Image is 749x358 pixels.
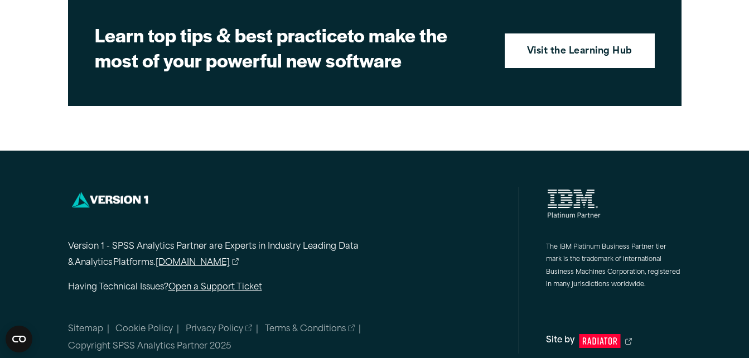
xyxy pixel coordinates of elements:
[115,325,173,333] a: Cookie Policy
[95,22,485,72] h2: to make the most of your powerful new software
[505,33,655,68] a: Visit the Learning Hub
[68,342,231,351] span: Copyright SPSS Analytics Partner 2025
[265,323,355,336] a: Terms & Conditions
[546,241,682,292] p: The IBM Platinum Business Partner tier mark is the trademark of International Business Machines C...
[527,45,632,59] strong: Visit the Learning Hub
[579,334,621,348] svg: Radiator Digital
[168,283,262,292] a: Open a Support Ticket
[186,323,253,336] a: Privacy Policy
[68,239,403,272] p: Version 1 - SPSS Analytics Partner are Experts in Industry Leading Data & Analytics Platforms.
[546,333,574,349] span: Site by
[68,325,103,333] a: Sitemap
[6,326,32,352] button: Open CMP widget
[95,21,347,48] strong: Learn top tips & best practice
[68,323,519,354] nav: Minor links within the footer
[156,255,239,272] a: [DOMAIN_NAME]
[68,280,403,296] p: Having Technical Issues?
[546,333,682,349] a: Site by Radiator Digital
